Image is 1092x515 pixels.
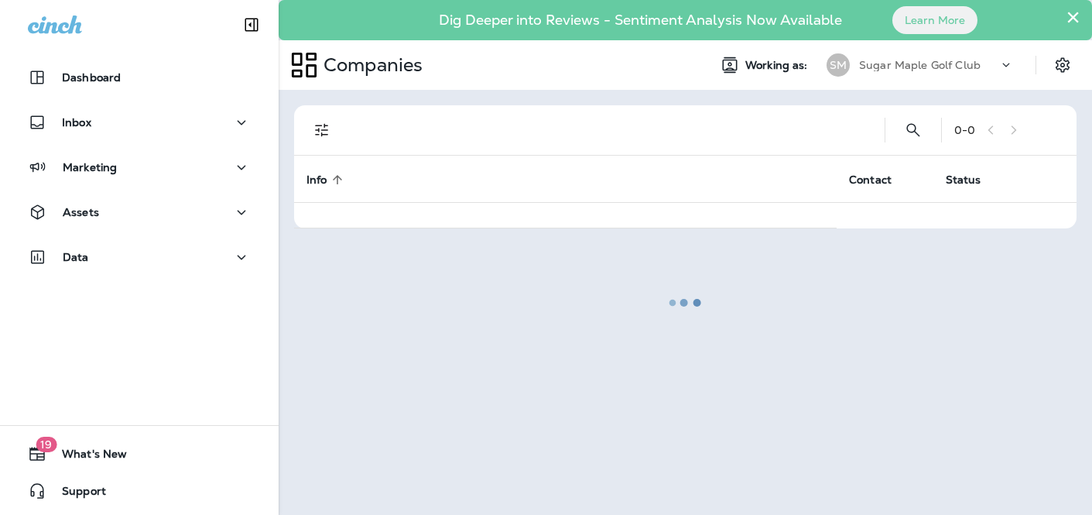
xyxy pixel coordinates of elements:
[46,448,127,466] span: What's New
[63,206,99,218] p: Assets
[15,197,263,228] button: Assets
[230,9,273,40] button: Collapse Sidebar
[745,59,811,72] span: Working as:
[827,53,850,77] div: SM
[62,71,121,84] p: Dashboard
[46,485,106,503] span: Support
[15,242,263,273] button: Data
[63,251,89,263] p: Data
[859,59,981,71] p: Sugar Maple Golf Club
[15,107,263,138] button: Inbox
[15,438,263,469] button: 19What's New
[63,161,117,173] p: Marketing
[317,53,423,77] p: Companies
[36,437,56,452] span: 19
[15,62,263,93] button: Dashboard
[15,476,263,506] button: Support
[394,18,887,22] p: Dig Deeper into Reviews - Sentiment Analysis Now Available
[1066,5,1080,29] button: Close
[62,116,91,129] p: Inbox
[15,152,263,183] button: Marketing
[1049,51,1077,79] button: Settings
[892,6,977,34] button: Learn More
